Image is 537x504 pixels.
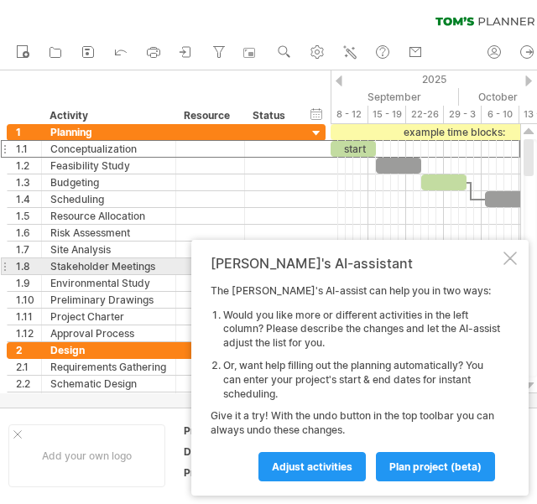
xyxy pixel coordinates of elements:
div: Environmental Study [50,275,167,291]
span: Adjust activities [272,460,352,473]
div: 2.2 [16,376,41,392]
div: 2.1 [16,359,41,375]
div: Approval Process [50,325,167,341]
div: Design [50,342,167,358]
div: Preliminary Drawings [50,292,167,308]
div: Design Development [50,392,167,408]
div: The [PERSON_NAME]'s AI-assist can help you in two ways: Give it a try! With the undo button in th... [211,284,500,481]
div: 1.11 [16,309,41,325]
div: Schematic Design [50,376,167,392]
div: Project Charter [50,309,167,325]
div: Stakeholder Meetings [50,258,167,274]
div: 15 - 19 [368,106,406,123]
div: 6 - 10 [482,106,519,123]
div: 1.4 [16,191,41,207]
div: 1.7 [16,242,41,257]
div: September 2025 [293,88,459,106]
div: 1.12 [16,325,41,341]
div: Budgeting [50,174,167,190]
div: 1.8 [16,258,41,274]
div: Scheduling [50,191,167,207]
div: Planning [50,124,167,140]
div: Risk Assessment [50,225,167,241]
div: Site Analysis [50,242,167,257]
div: 22-26 [406,106,444,123]
div: 1.6 [16,225,41,241]
div: Project: [184,423,276,438]
div: 1.2 [16,158,41,174]
li: Or, want help filling out the planning automatically? You can enter your project's start & end da... [223,359,500,401]
span: plan project (beta) [389,460,482,473]
div: 8 - 12 [331,106,368,123]
div: Feasibility Study [50,158,167,174]
div: 1.3 [16,174,41,190]
div: 1.9 [16,275,41,291]
div: 29 - 3 [444,106,482,123]
div: Resource Allocation [50,208,167,224]
div: 1.10 [16,292,41,308]
a: Adjust activities [258,452,366,481]
div: 1.5 [16,208,41,224]
div: Add your own logo [8,424,165,487]
div: 1.1 [16,141,41,157]
div: Requirements Gathering [50,359,167,375]
div: 2.3 [16,392,41,408]
div: Conceptualization [50,141,167,157]
div: Resource [184,107,235,124]
div: start [331,141,376,157]
div: Project Number [184,465,276,480]
li: Would you like more or different activities in the left column? Please describe the changes and l... [223,309,500,351]
a: plan project (beta) [376,452,495,481]
div: 2 [16,342,41,358]
div: Activity [50,107,166,124]
div: Date: [184,444,276,459]
div: 1 [16,124,41,140]
div: [PERSON_NAME]'s AI-assistant [211,255,500,272]
div: Status [253,107,289,124]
